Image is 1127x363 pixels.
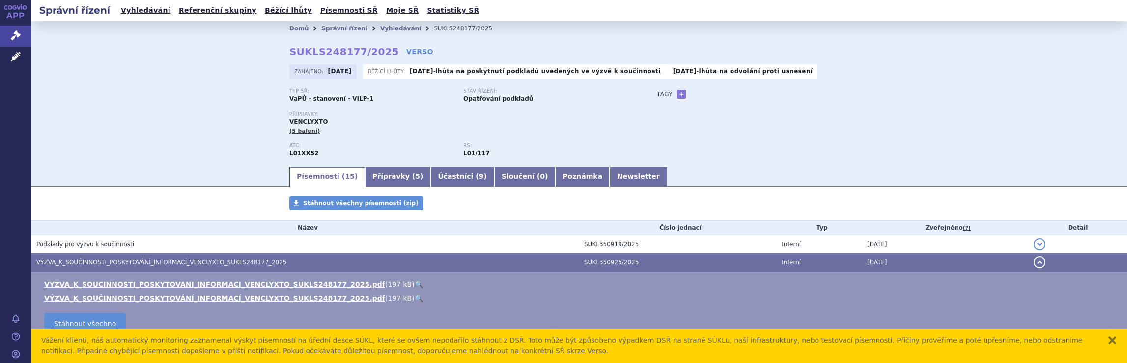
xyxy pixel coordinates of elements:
[963,225,971,232] abbr: (?)
[410,68,433,75] strong: [DATE]
[463,88,627,94] p: Stav řízení:
[294,67,325,75] span: Zahájeno:
[463,95,533,102] strong: Opatřování podkladů
[36,259,286,266] span: VÝZVA_K_SOUČINNOSTI_POSKYTOVÁNÍ_INFORMACÍ_VENCLYXTO_SUKLS248177_2025
[657,88,673,100] h3: Tagy
[406,47,433,56] a: VERSO
[262,4,315,17] a: Běžící lhůty
[677,90,686,99] a: +
[321,25,367,32] a: Správní řízení
[31,3,118,17] h2: Správní řízení
[436,68,661,75] a: lhůta na poskytnutí podkladů uvedených ve výzvě k součinnosti
[289,25,309,32] a: Domů
[303,200,419,207] span: Stáhnout všechny písemnosti (zip)
[289,128,320,134] span: (5 balení)
[410,67,661,75] p: -
[345,172,354,180] span: 15
[289,167,365,187] a: Písemnosti (15)
[782,259,801,266] span: Interní
[289,118,328,125] span: VENCLYXTO
[289,143,453,149] p: ATC:
[118,4,173,17] a: Vyhledávání
[862,235,1029,253] td: [DATE]
[41,335,1098,356] div: Vážení klienti, náš automatický monitoring zaznamenal výskyt písemností na úřední desce SÚKL, kte...
[328,68,352,75] strong: [DATE]
[430,167,494,187] a: Účastníci (9)
[44,280,385,288] a: VYZVA_K_SOUCINNOSTI_POSKYTOVANI_INFORMACI_VENCLYXTO_SUKLS248177_2025.pdf
[434,21,505,36] li: SUKLS248177/2025
[1107,335,1117,345] button: zavřít
[289,88,453,94] p: Typ SŘ:
[365,167,430,187] a: Přípravky (5)
[31,221,579,235] th: Název
[388,294,412,302] span: 197 kB
[388,280,412,288] span: 197 kB
[699,68,813,75] a: lhůta na odvolání proti usnesení
[579,253,777,272] td: SUKL350925/2025
[579,221,777,235] th: Číslo jednací
[862,253,1029,272] td: [DATE]
[368,67,407,75] span: Běžící lhůty:
[380,25,421,32] a: Vyhledávání
[1034,256,1045,268] button: detail
[415,280,423,288] a: 🔍
[673,68,697,75] strong: [DATE]
[540,172,545,180] span: 0
[479,172,484,180] span: 9
[36,241,134,248] span: Podklady pro výzvu k součinnosti
[579,235,777,253] td: SUKL350919/2025
[862,221,1029,235] th: Zveřejněno
[44,313,126,335] a: Stáhnout všechno
[289,196,423,210] a: Stáhnout všechny písemnosti (zip)
[1029,221,1127,235] th: Detail
[673,67,813,75] p: -
[424,4,482,17] a: Statistiky SŘ
[1034,238,1045,250] button: detail
[555,167,610,187] a: Poznámka
[44,279,1117,289] li: ( )
[610,167,667,187] a: Newsletter
[44,294,385,302] a: VÝZVA_K_SOUČINNOSTI_POSKYTOVÁNÍ_INFORMACÍ_VENCLYXTO_SUKLS248177_2025.pdf
[317,4,381,17] a: Písemnosti SŘ
[383,4,422,17] a: Moje SŘ
[782,241,801,248] span: Interní
[289,112,637,117] p: Přípravky:
[44,293,1117,303] li: ( )
[463,150,490,157] strong: venetoklax
[415,294,423,302] a: 🔍
[289,95,374,102] strong: VaPÚ - stanovení - VILP-1
[176,4,259,17] a: Referenční skupiny
[494,167,555,187] a: Sloučení (0)
[289,150,319,157] strong: VENETOKLAX
[463,143,627,149] p: RS:
[415,172,420,180] span: 5
[289,46,399,57] strong: SUKLS248177/2025
[777,221,862,235] th: Typ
